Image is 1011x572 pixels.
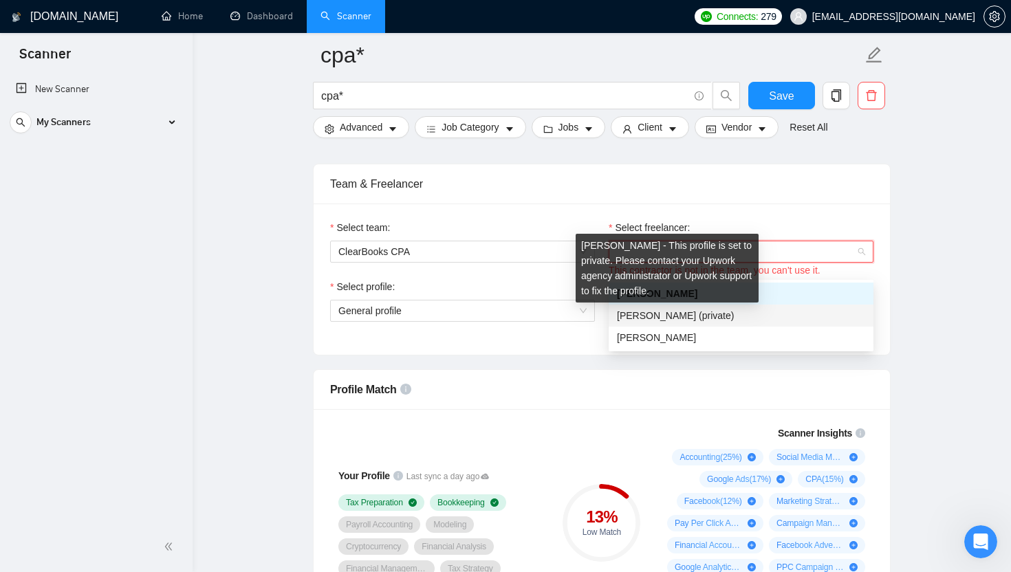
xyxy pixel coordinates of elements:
[10,118,31,127] span: search
[757,124,767,134] span: caret-down
[675,518,742,529] span: Pay Per Click Advertising ( 11 %)
[433,519,466,530] span: Modeling
[706,124,716,134] span: idcard
[338,241,587,262] span: ClearBooks CPA
[776,475,785,483] span: plus-circle
[717,9,758,24] span: Connects:
[321,87,688,104] input: Search Freelance Jobs...
[12,6,21,28] img: logo
[778,428,852,438] span: Scanner Insights
[865,46,883,64] span: edit
[790,120,827,135] a: Reset All
[684,496,742,507] span: Facebook ( 12 %)
[622,124,632,134] span: user
[849,475,858,483] span: plus-circle
[422,541,486,552] span: Financial Analysis
[406,470,489,483] span: Last sync a day ago
[701,11,712,22] img: upwork-logo.png
[805,474,843,485] span: CPA ( 15 %)
[983,11,1005,22] a: setting
[338,300,587,321] span: General profile
[707,474,771,485] span: Google Ads ( 17 %)
[776,518,844,529] span: Campaign Management ( 10 %)
[695,116,779,138] button: idcardVendorcaret-down
[695,91,704,100] span: info-circle
[325,124,334,134] span: setting
[563,528,640,536] div: Low Match
[230,10,293,22] a: dashboardDashboard
[849,563,858,571] span: plus-circle
[426,124,436,134] span: bars
[776,452,844,463] span: Social Media Marketing ( 23 %)
[609,220,690,235] label: Select freelancer:
[532,116,606,138] button: folderJobscaret-down
[748,519,756,527] span: plus-circle
[36,109,91,136] span: My Scanners
[611,116,689,138] button: userClientcaret-down
[437,497,485,508] span: Bookkeeping
[543,124,553,134] span: folder
[668,124,677,134] span: caret-down
[313,116,409,138] button: settingAdvancedcaret-down
[164,540,177,553] span: double-left
[336,279,395,294] span: Select profile:
[8,44,82,73] span: Scanner
[638,120,662,135] span: Client
[346,541,401,552] span: Cryptocurrency
[617,332,696,343] span: [PERSON_NAME]
[748,82,815,109] button: Save
[713,89,739,102] span: search
[776,540,844,551] span: Facebook Advertising ( 10 %)
[16,76,176,103] a: New Scanner
[984,11,1005,22] span: setting
[675,540,742,551] span: Financial Accounting ( 10 %)
[330,220,390,235] label: Select team:
[346,519,413,530] span: Payroll Accounting
[330,164,873,203] div: Team & Freelancer
[563,509,640,525] div: 13 %
[680,452,741,463] span: Accounting ( 25 %)
[490,498,499,507] span: check-circle
[505,124,514,134] span: caret-down
[330,384,397,395] span: Profile Match
[964,525,997,558] iframe: Intercom live chat
[776,496,844,507] span: Marketing Strategy ( 12 %)
[338,470,390,481] span: Your Profile
[415,116,525,138] button: barsJob Categorycaret-down
[617,310,734,321] span: [PERSON_NAME] (private)
[5,76,187,103] li: New Scanner
[858,89,884,102] span: delete
[849,541,858,549] span: plus-circle
[340,120,382,135] span: Advanced
[748,453,756,461] span: plus-circle
[10,111,32,133] button: search
[442,120,499,135] span: Job Category
[769,87,794,104] span: Save
[794,12,803,21] span: user
[748,497,756,505] span: plus-circle
[823,82,850,109] button: copy
[576,234,759,302] div: [PERSON_NAME] - This profile is set to private. Please contact your Upwork agency administrator o...
[409,498,417,507] span: check-circle
[388,124,398,134] span: caret-down
[849,497,858,505] span: plus-circle
[849,519,858,527] span: plus-circle
[748,541,756,549] span: plus-circle
[5,109,187,142] li: My Scanners
[162,10,203,22] a: homeHome
[748,563,756,571] span: plus-circle
[320,38,862,72] input: Scanner name...
[849,453,858,461] span: plus-circle
[983,5,1005,27] button: setting
[320,10,371,22] a: searchScanner
[400,384,411,395] span: info-circle
[823,89,849,102] span: copy
[393,471,403,481] span: info-circle
[761,9,776,24] span: 279
[346,497,403,508] span: Tax Preparation
[856,428,865,438] span: info-circle
[558,120,579,135] span: Jobs
[584,124,594,134] span: caret-down
[721,120,752,135] span: Vendor
[858,82,885,109] button: delete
